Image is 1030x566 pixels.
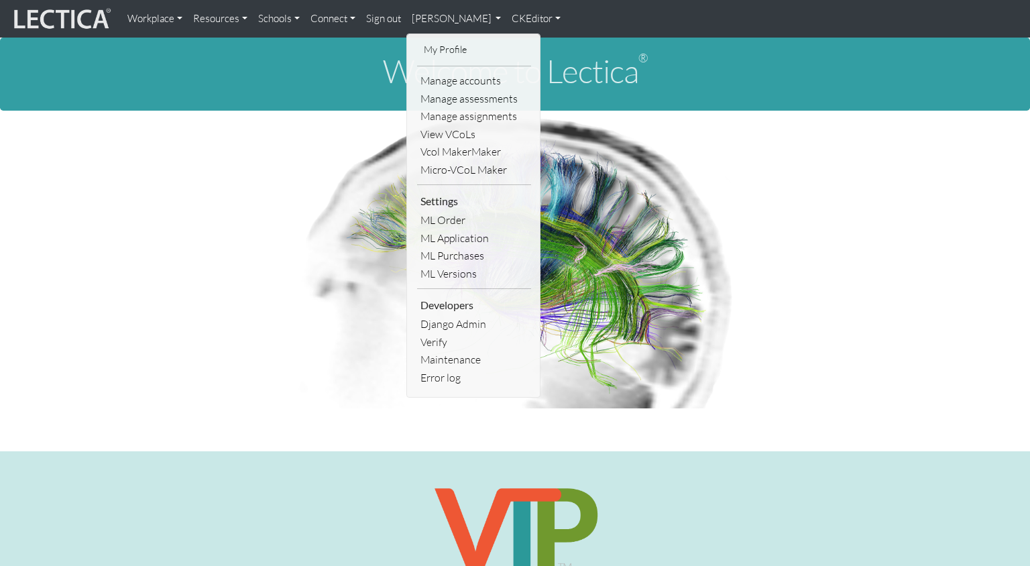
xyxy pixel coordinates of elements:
[506,5,566,32] a: CKEditor
[417,161,531,179] a: Micro-VCoL Maker
[253,5,305,32] a: Schools
[188,5,253,32] a: Resources
[417,369,531,387] a: Error log
[638,50,648,65] sup: ®
[417,333,531,351] a: Verify
[361,5,406,32] a: Sign out
[417,190,531,212] li: Settings
[406,5,507,32] a: [PERSON_NAME]
[417,72,531,90] a: Manage accounts
[417,351,531,369] a: Maintenance
[122,5,188,32] a: Workplace
[11,6,111,32] img: lecticalive
[417,125,531,144] a: View VCoLs
[417,211,531,229] a: ML Order
[417,90,531,108] a: Manage assessments
[417,247,531,265] a: ML Purchases
[417,229,531,247] a: ML Application
[11,54,1019,89] h1: Welcome to Lectica
[417,143,531,161] a: Vcol MakerMaker
[420,42,528,58] a: My Profile
[305,5,361,32] a: Connect
[292,111,738,408] img: Human Connectome Project Image
[417,294,531,316] li: Developers
[417,107,531,125] a: Manage assignments
[417,315,531,333] a: Django Admin
[417,265,531,283] a: ML Versions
